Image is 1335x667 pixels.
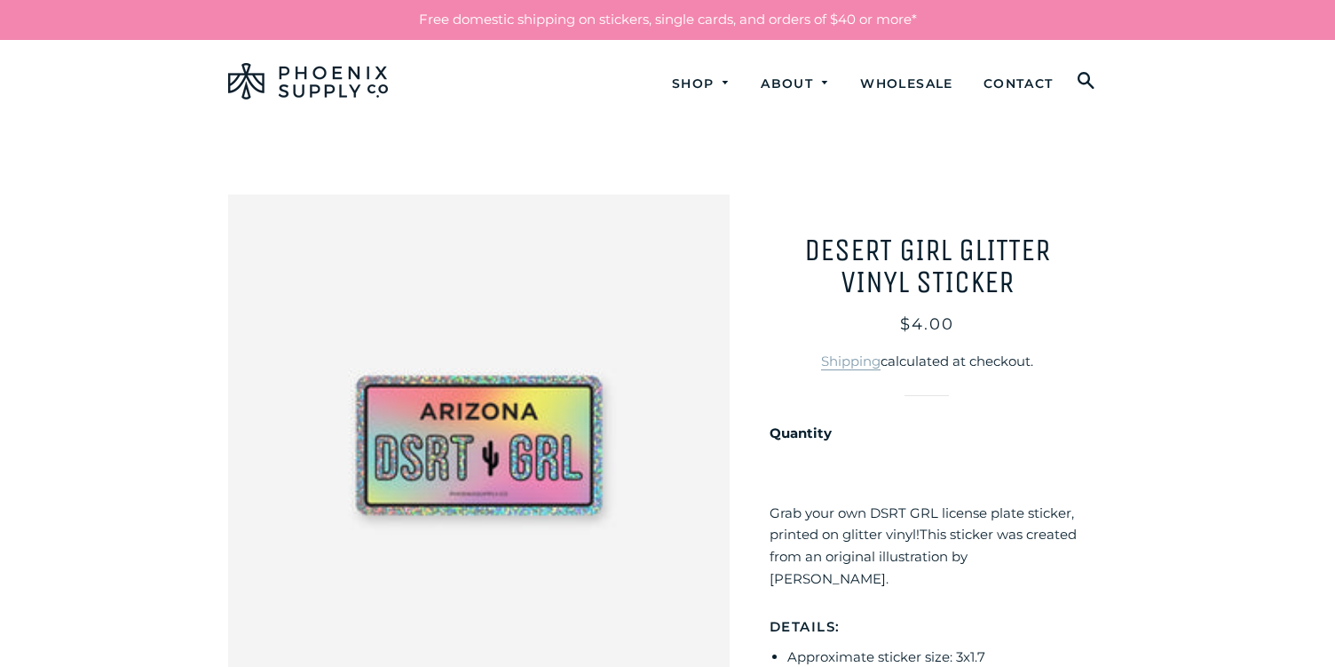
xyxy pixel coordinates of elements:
label: Quantity [770,423,1076,445]
a: About [747,60,843,107]
a: Shipping [821,353,881,370]
h5: Details: [770,617,1085,636]
a: Contact [970,60,1067,107]
a: Wholesale [847,60,967,107]
div: calculated at checkout. [770,351,1085,373]
a: Shop [659,60,745,107]
span: Grab your own DSRT GRL license plate sticker, printed on glitter vinyl! [770,504,1074,544]
img: Phoenix Supply Co. [228,63,388,99]
p: This sticker was created from an original illustration by [PERSON_NAME]. [770,503,1085,591]
h1: Desert Girl Glitter Vinyl Sticker [770,234,1085,298]
span: $4.00 [900,314,953,334]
